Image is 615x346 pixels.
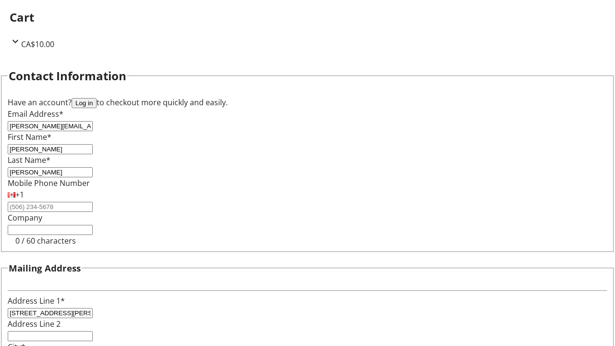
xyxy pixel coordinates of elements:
span: CA$10.00 [21,39,54,49]
label: Email Address* [8,109,63,119]
label: Address Line 2 [8,319,61,329]
h2: Contact Information [9,67,126,85]
h3: Mailing Address [9,261,81,275]
h2: Cart [10,9,605,26]
label: Mobile Phone Number [8,178,90,188]
input: (506) 234-5678 [8,202,93,212]
label: Company [8,212,42,223]
input: Address [8,308,93,318]
button: Log in [72,98,97,108]
div: Have an account? to checkout more quickly and easily. [8,97,607,108]
label: Address Line 1* [8,296,65,306]
label: First Name* [8,132,51,142]
tr-character-limit: 0 / 60 characters [15,235,76,246]
label: Last Name* [8,155,50,165]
